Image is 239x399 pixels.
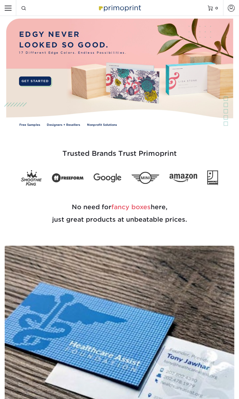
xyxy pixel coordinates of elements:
[19,76,51,86] a: GET STARTED
[19,40,126,50] p: LOOKED SO GOOD.
[169,174,197,182] img: Amazon
[5,186,234,241] h2: No need for here, just great products at unbeatable prices.
[19,29,126,40] p: EDGY NEVER
[131,172,159,184] img: Mini
[87,123,117,127] a: Nonprofit Solutions
[97,3,142,12] img: Primoprint
[111,203,151,211] span: fancy boxes
[19,123,40,127] a: Free Samples
[207,170,218,185] img: Goodwill
[21,170,42,185] img: Smoothie King
[47,123,80,127] a: Designers + Resellers
[19,51,126,55] span: 17 Different Edge Colors. Endless Possibilities.
[94,173,121,182] img: Google
[52,171,84,185] img: Freeform
[5,135,234,165] h3: Trusted Brands Trust Primoprint
[215,6,218,10] span: 0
